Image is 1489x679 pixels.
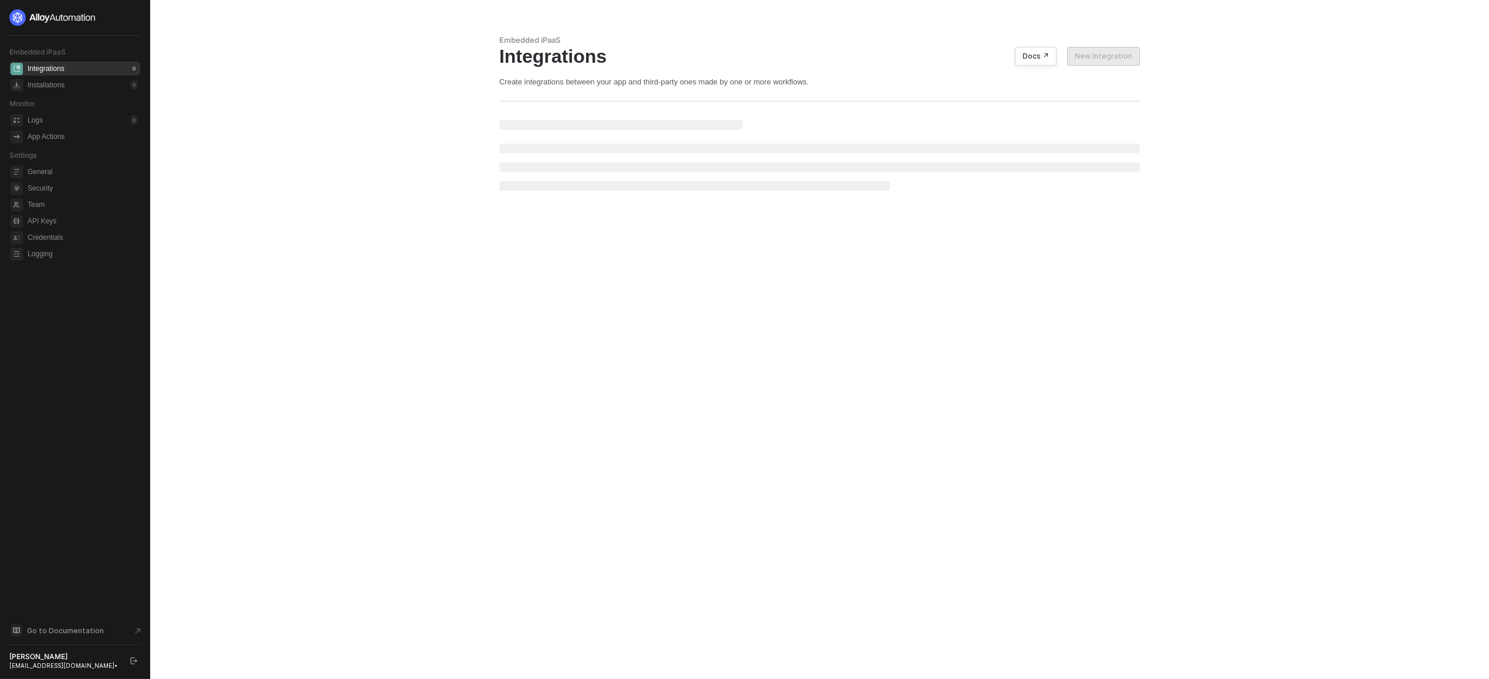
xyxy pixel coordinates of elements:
span: integrations [11,63,23,75]
a: Knowledge Base [9,623,141,637]
div: 0 [130,80,138,90]
a: logo [9,9,140,26]
div: [PERSON_NAME] [9,652,120,661]
span: logging [11,248,23,260]
div: Integrations [499,45,1140,67]
span: team [11,199,23,211]
span: General [28,165,138,179]
button: New Integration [1067,47,1140,66]
div: Installations [28,80,65,90]
span: API Keys [28,214,138,228]
span: icon-app-actions [11,131,23,143]
span: api-key [11,215,23,228]
span: Go to Documentation [27,626,104,636]
span: installations [11,79,23,91]
div: Create integrations between your app and third-party ones made by one or more workflows. [499,77,1140,87]
img: logo [9,9,96,26]
span: Credentials [28,230,138,245]
span: general [11,166,23,178]
span: Monitor [9,99,35,108]
span: Security [28,181,138,195]
span: logout [130,657,137,664]
div: App Actions [28,132,65,142]
div: Integrations [28,64,65,74]
div: [EMAIL_ADDRESS][DOMAIN_NAME] • [9,661,120,670]
span: security [11,182,23,195]
div: Docs ↗ [1023,52,1049,61]
button: Docs ↗ [1015,47,1057,66]
span: Settings [9,151,36,159]
span: Logging [28,247,138,261]
span: Team [28,198,138,212]
span: credentials [11,232,23,244]
div: Logs [28,116,43,125]
div: Embedded iPaaS [499,35,1140,45]
div: 0 [130,116,138,125]
span: icon-logs [11,114,23,127]
div: 0 [130,64,138,73]
span: document-arrow [132,625,144,637]
span: Embedded iPaaS [9,47,66,56]
span: documentation [11,624,22,636]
